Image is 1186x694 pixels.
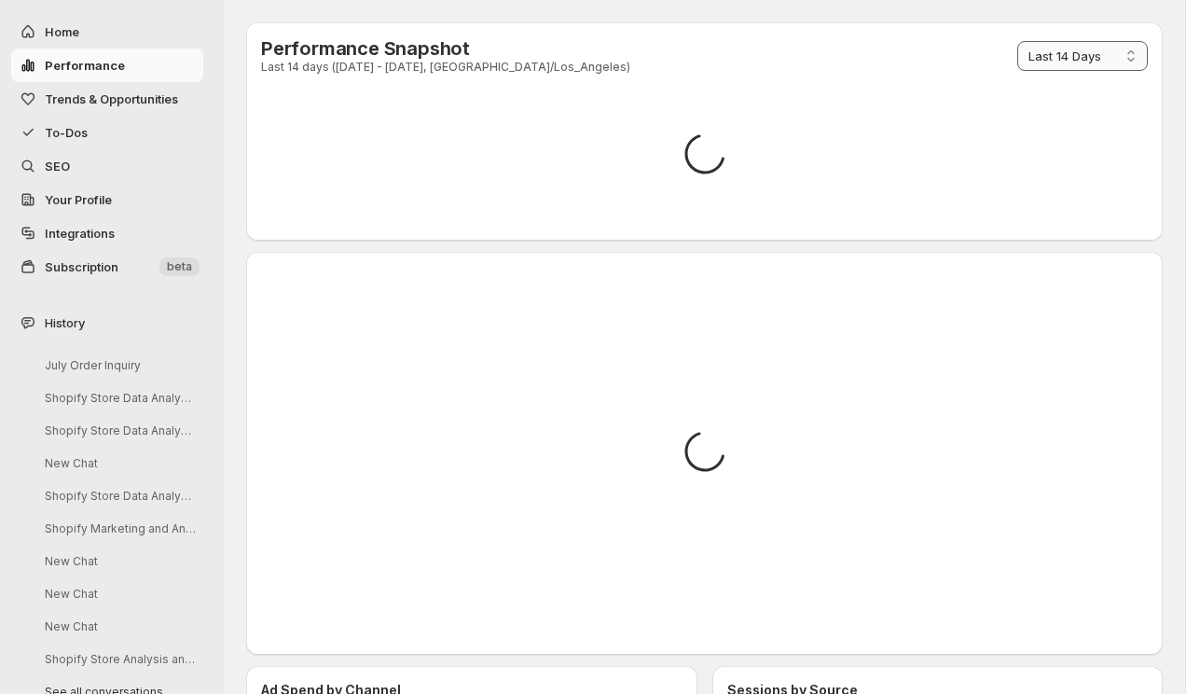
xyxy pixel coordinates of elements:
h2: Performance Snapshot [261,37,630,60]
button: Shopify Store Analysis and Marketing Tips [30,645,207,673]
button: Shopify Marketing and Analysis Support [30,514,207,543]
button: Subscription [11,250,203,284]
span: Your Profile [45,192,112,207]
a: SEO [11,149,203,183]
button: New Chat [30,579,207,608]
span: Subscription [45,259,118,274]
button: Performance [11,49,203,82]
span: Trends & Opportunities [45,91,178,106]
a: Integrations [11,216,203,250]
span: beta [167,259,192,274]
span: Home [45,24,79,39]
button: Shopify Store Data Analysis and Marketing [30,416,207,445]
span: SEO [45,159,70,173]
button: New Chat [30,449,207,478]
button: Trends & Opportunities [11,82,203,116]
button: Shopify Store Data Analysis & Marketing [30,481,207,510]
span: To-Dos [45,125,88,140]
button: Home [11,15,203,49]
button: July Order Inquiry [30,351,207,380]
span: Performance [45,58,125,73]
button: New Chat [30,612,207,641]
button: New Chat [30,547,207,576]
p: Last 14 days ([DATE] - [DATE], [GEOGRAPHIC_DATA]/Los_Angeles) [261,60,630,75]
span: History [45,313,85,332]
span: Integrations [45,226,115,241]
button: Shopify Store Data Analysis & Marketing [30,383,207,412]
button: To-Dos [11,116,203,149]
a: Your Profile [11,183,203,216]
